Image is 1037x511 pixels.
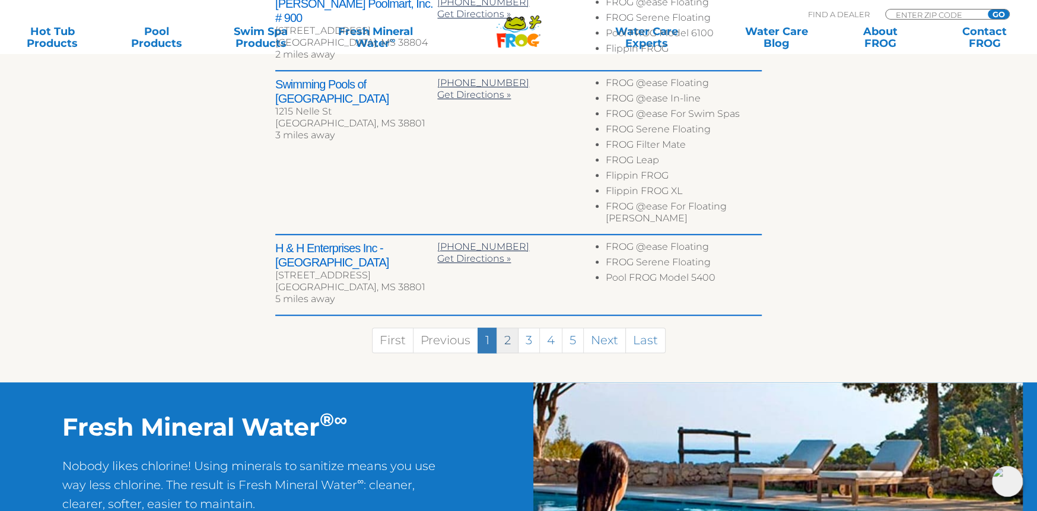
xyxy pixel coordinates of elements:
li: Flippin FROG [606,43,762,58]
div: [GEOGRAPHIC_DATA], MS 38801 [275,118,437,129]
div: [GEOGRAPHIC_DATA], MS 38801 [275,281,437,293]
h2: Swimming Pools of [GEOGRAPHIC_DATA] [275,77,437,106]
li: Pool FROG Model 6100 [606,27,762,43]
div: 1215 Nelle St [275,106,437,118]
li: FROG Serene Floating [606,123,762,139]
li: Pool FROG Model 5400 [606,272,762,287]
a: 2 [497,328,518,353]
a: Previous [413,328,478,353]
div: [STREET_ADDRESS] [275,25,437,37]
a: Get Directions » [437,89,511,100]
input: Zip Code Form [895,9,975,20]
a: Get Directions » [437,253,511,264]
sup: ∞ [357,475,364,487]
a: 4 [539,328,562,353]
a: First [372,328,413,353]
li: FROG Serene Floating [606,256,762,272]
a: Hot TubProducts [12,26,93,49]
input: GO [988,9,1009,19]
sup: ® [320,408,334,431]
span: 5 miles away [275,293,335,304]
img: openIcon [992,466,1023,497]
div: [GEOGRAPHIC_DATA], MS 38804 [275,37,437,49]
div: [STREET_ADDRESS] [275,269,437,281]
li: FROG @ease For Floating [PERSON_NAME] [606,201,762,228]
a: ContactFROG [944,26,1025,49]
li: FROG @ease For Swim Spas [606,108,762,123]
li: FROG @ease In-line [606,93,762,108]
li: Flippin FROG XL [606,185,762,201]
sup: ∞ [334,408,347,431]
span: 2 miles away [275,49,335,60]
a: 1 [478,328,497,353]
li: Flippin FROG [606,170,762,185]
li: FROG @ease Floating [606,241,762,256]
li: FROG @ease Floating [606,77,762,93]
li: FROG Leap [606,154,762,170]
li: FROG Serene Floating [606,12,762,27]
a: AboutFROG [840,26,921,49]
a: Next [583,328,626,353]
a: 5 [562,328,584,353]
a: Water CareBlog [736,26,817,49]
li: FROG Filter Mate [606,139,762,154]
a: Get Directions » [437,8,511,20]
span: 3 miles away [275,129,335,141]
a: PoolProducts [116,26,198,49]
a: Swim SpaProducts [220,26,301,49]
a: 3 [518,328,540,353]
a: [PHONE_NUMBER] [437,241,529,252]
a: [PHONE_NUMBER] [437,77,529,88]
h2: H & H Enterprises Inc - [GEOGRAPHIC_DATA] [275,241,437,269]
a: Last [625,328,666,353]
h2: Fresh Mineral Water [62,412,456,442]
p: Find A Dealer [808,9,870,20]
